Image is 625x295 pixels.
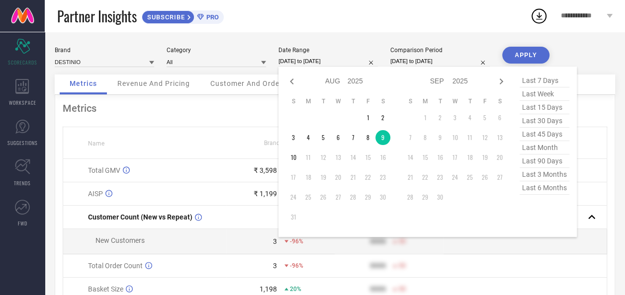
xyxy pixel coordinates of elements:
th: Tuesday [433,97,447,105]
th: Wednesday [447,97,462,105]
span: SUBSCRIBE [142,13,187,21]
td: Mon Aug 25 2025 [301,190,316,205]
th: Wednesday [331,97,346,105]
input: Select comparison period [390,56,490,67]
span: Name [88,140,104,147]
span: last 90 days [520,154,569,168]
td: Tue Aug 26 2025 [316,190,331,205]
td: Tue Aug 19 2025 [316,170,331,185]
td: Fri Sep 19 2025 [477,150,492,165]
td: Tue Aug 05 2025 [316,130,331,145]
td: Thu Aug 21 2025 [346,170,360,185]
td: Sun Aug 31 2025 [286,210,301,224]
div: 1,198 [260,285,277,293]
td: Wed Aug 20 2025 [331,170,346,185]
th: Friday [477,97,492,105]
td: Sun Aug 10 2025 [286,150,301,165]
span: SCORECARDS [8,59,37,66]
td: Tue Sep 23 2025 [433,170,447,185]
td: Wed Sep 24 2025 [447,170,462,185]
a: SUBSCRIBEPRO [142,8,224,24]
span: PRO [204,13,219,21]
span: FWD [18,220,27,227]
span: last 45 days [520,128,569,141]
td: Sat Aug 09 2025 [375,130,390,145]
span: Basket Size [88,285,123,293]
div: 3 [273,262,277,270]
th: Sunday [286,97,301,105]
td: Sun Aug 24 2025 [286,190,301,205]
span: 50 [398,286,405,293]
span: 50 [398,238,405,245]
td: Thu Aug 28 2025 [346,190,360,205]
div: ₹ 3,598 [254,166,277,174]
td: Sat Sep 20 2025 [492,150,507,165]
td: Thu Sep 18 2025 [462,150,477,165]
span: 50 [398,262,405,269]
td: Fri Aug 29 2025 [360,190,375,205]
th: Thursday [462,97,477,105]
td: Wed Aug 13 2025 [331,150,346,165]
td: Mon Sep 08 2025 [418,130,433,145]
td: Tue Sep 30 2025 [433,190,447,205]
td: Sat Aug 30 2025 [375,190,390,205]
td: Mon Aug 18 2025 [301,170,316,185]
th: Monday [301,97,316,105]
td: Sat Aug 23 2025 [375,170,390,185]
div: 9999 [369,285,385,293]
div: Metrics [63,102,607,114]
input: Select date range [278,56,378,67]
td: Mon Aug 11 2025 [301,150,316,165]
td: Mon Sep 15 2025 [418,150,433,165]
td: Fri Aug 08 2025 [360,130,375,145]
td: Mon Sep 22 2025 [418,170,433,185]
span: Metrics [70,79,97,87]
td: Sun Aug 17 2025 [286,170,301,185]
span: New Customers [95,236,145,244]
td: Sun Sep 21 2025 [403,170,418,185]
td: Tue Sep 16 2025 [433,150,447,165]
td: Fri Sep 05 2025 [477,110,492,125]
div: 9999 [369,237,385,245]
div: 9999 [369,262,385,270]
td: Tue Sep 02 2025 [433,110,447,125]
span: last 7 days [520,74,569,87]
td: Mon Sep 29 2025 [418,190,433,205]
div: ₹ 1,199 [254,190,277,198]
td: Fri Sep 26 2025 [477,170,492,185]
div: Next month [495,75,507,87]
td: Wed Sep 17 2025 [447,150,462,165]
span: Total Order Count [88,262,143,270]
span: WORKSPACE [9,99,36,106]
td: Wed Aug 27 2025 [331,190,346,205]
td: Sun Sep 07 2025 [403,130,418,145]
td: Sat Sep 27 2025 [492,170,507,185]
th: Monday [418,97,433,105]
td: Thu Sep 11 2025 [462,130,477,145]
span: last 15 days [520,101,569,114]
td: Tue Aug 12 2025 [316,150,331,165]
span: SUGGESTIONS [7,139,38,147]
span: last 6 months [520,181,569,195]
td: Sat Aug 16 2025 [375,150,390,165]
span: last 30 days [520,114,569,128]
div: Previous month [286,75,298,87]
th: Saturday [375,97,390,105]
div: Category [167,47,266,54]
span: Partner Insights [57,6,137,26]
td: Sun Sep 28 2025 [403,190,418,205]
td: Thu Sep 25 2025 [462,170,477,185]
td: Mon Aug 04 2025 [301,130,316,145]
span: Customer And Orders [210,79,286,87]
div: Comparison Period [390,47,490,54]
div: Brand [55,47,154,54]
th: Thursday [346,97,360,105]
span: 20% [290,286,301,293]
td: Mon Sep 01 2025 [418,110,433,125]
td: Sat Sep 06 2025 [492,110,507,125]
div: 3 [273,237,277,245]
span: last 3 months [520,168,569,181]
td: Wed Sep 03 2025 [447,110,462,125]
span: -96% [290,238,303,245]
td: Thu Aug 07 2025 [346,130,360,145]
